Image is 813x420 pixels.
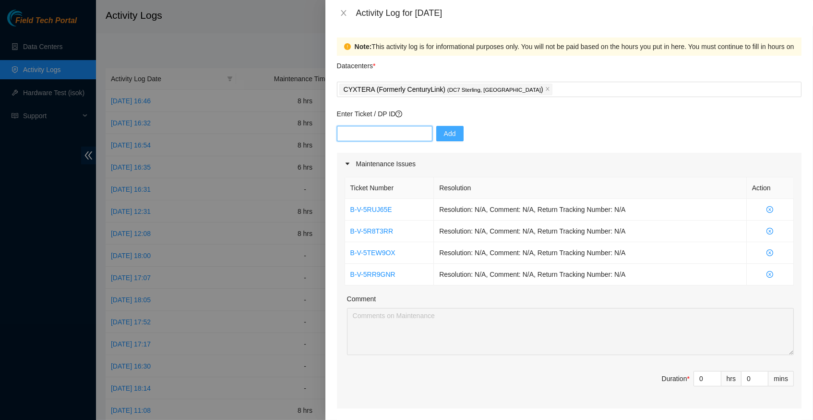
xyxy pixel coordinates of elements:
[395,111,402,117] span: question-circle
[768,371,794,386] div: mins
[337,9,350,18] button: Close
[752,271,788,278] span: close-circle
[350,271,395,278] a: B-V-5RR9GNR
[447,87,541,93] span: ( DC7 Sterling, [GEOGRAPHIC_DATA]
[434,264,747,285] td: Resolution: N/A, Comment: N/A, Return Tracking Number: N/A
[747,177,794,199] th: Action
[721,371,741,386] div: hrs
[350,206,392,213] a: B-V-5RUJ65E
[337,153,801,175] div: Maintenance Issues
[345,177,434,199] th: Ticket Number
[436,126,464,141] button: Add
[337,109,801,119] p: Enter Ticket / DP ID
[752,228,788,235] span: close-circle
[340,9,347,17] span: close
[345,161,350,167] span: caret-right
[434,177,747,199] th: Resolution
[444,128,456,139] span: Add
[752,206,788,213] span: close-circle
[545,86,550,92] span: close
[434,242,747,264] td: Resolution: N/A, Comment: N/A, Return Tracking Number: N/A
[337,56,376,71] p: Datacenters
[434,199,747,221] td: Resolution: N/A, Comment: N/A, Return Tracking Number: N/A
[347,308,794,355] textarea: Comment
[662,373,690,384] div: Duration
[350,249,395,257] a: B-V-5TEW9OX
[347,294,376,304] label: Comment
[344,84,543,95] p: CYXTERA (Formerly CenturyLink) )
[434,221,747,242] td: Resolution: N/A, Comment: N/A, Return Tracking Number: N/A
[356,8,801,18] div: Activity Log for [DATE]
[350,227,393,235] a: B-V-5R8T3RR
[344,43,351,50] span: exclamation-circle
[752,249,788,256] span: close-circle
[355,41,372,52] strong: Note:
